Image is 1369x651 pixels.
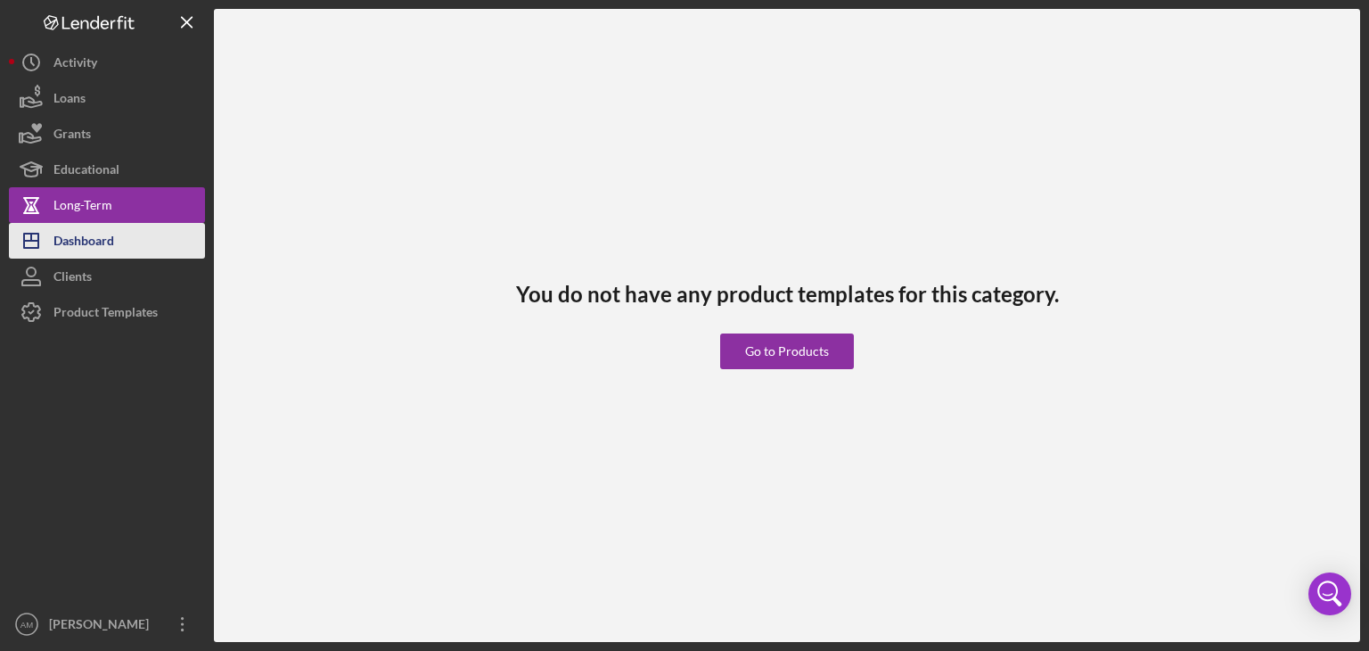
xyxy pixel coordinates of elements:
[9,294,205,330] button: Product Templates
[53,116,91,156] div: Grants
[9,152,205,187] button: Educational
[53,187,112,227] div: Long-Term
[53,223,114,263] div: Dashboard
[9,45,205,80] button: Activity
[53,294,158,334] div: Product Templates
[9,259,205,294] button: Clients
[9,116,205,152] button: Grants
[9,187,205,223] button: Long-Term
[516,282,1059,307] h3: You do not have any product templates for this category.
[9,223,205,259] button: Dashboard
[53,45,97,85] div: Activity
[720,334,854,369] button: Go to Products
[53,259,92,299] div: Clients
[1308,573,1351,615] div: Open Intercom Messenger
[9,80,205,116] button: Loans
[720,307,854,369] a: Go to Products
[745,334,829,369] div: Go to Products
[9,606,205,642] button: AM[PERSON_NAME]
[53,80,86,120] div: Loans
[45,606,160,647] div: [PERSON_NAME]
[53,152,119,192] div: Educational
[20,620,33,630] text: AM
